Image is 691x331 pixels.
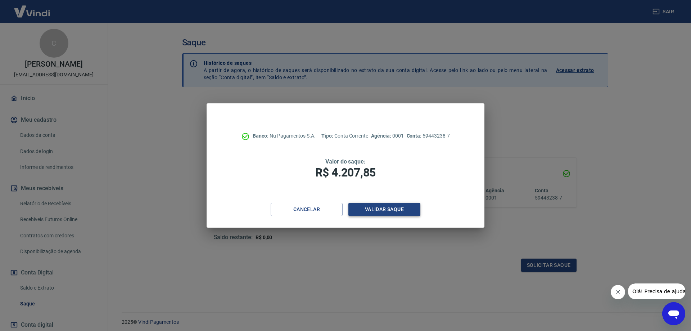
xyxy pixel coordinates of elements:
[611,285,625,299] iframe: Fechar mensagem
[371,133,392,139] span: Agência:
[628,283,685,299] iframe: Mensagem da empresa
[371,132,403,140] p: 0001
[271,203,343,216] button: Cancelar
[321,133,334,139] span: Tipo:
[315,166,376,179] span: R$ 4.207,85
[407,132,450,140] p: 59443238-7
[348,203,420,216] button: Validar saque
[4,5,60,11] span: Olá! Precisa de ajuda?
[321,132,368,140] p: Conta Corrente
[662,302,685,325] iframe: Botão para abrir a janela de mensagens
[325,158,366,165] span: Valor do saque:
[253,132,316,140] p: Nu Pagamentos S.A.
[407,133,423,139] span: Conta:
[253,133,270,139] span: Banco:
